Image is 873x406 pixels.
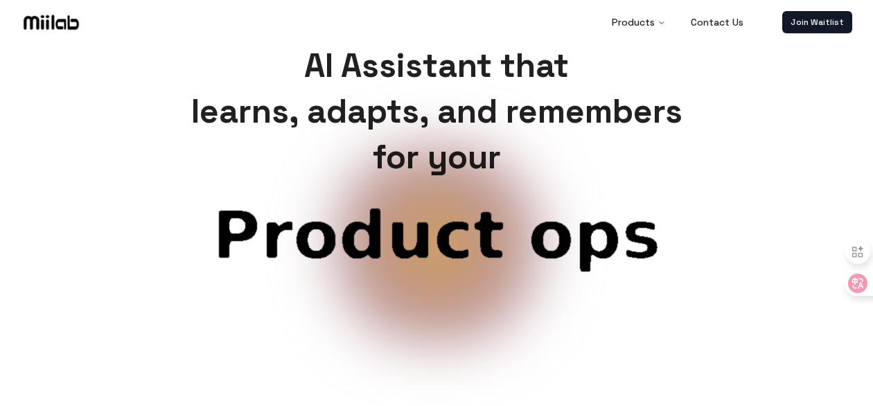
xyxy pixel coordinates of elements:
nav: Main [601,8,755,36]
a: Contact Us [680,8,755,36]
a: Join Waitlist [782,11,852,33]
button: Products [601,8,677,36]
h1: AI Assistant that learns, adapts, and remembers for your [180,43,694,180]
span: Customer service [125,202,748,335]
img: Logo [21,12,82,33]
